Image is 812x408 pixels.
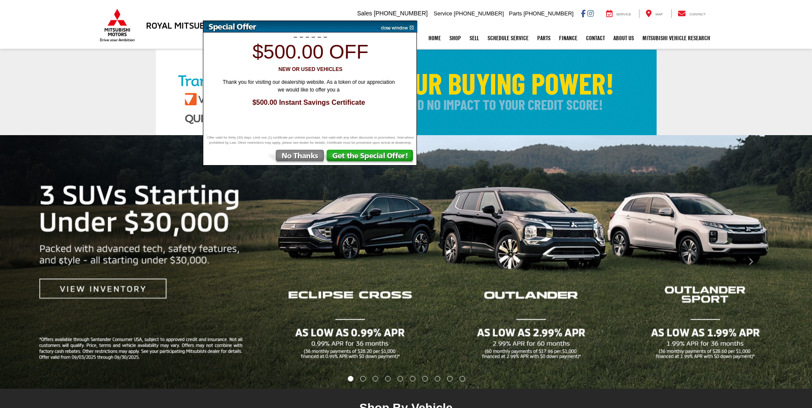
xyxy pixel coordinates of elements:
[410,376,415,381] li: Go to slide number 6.
[422,376,428,381] li: Go to slide number 7.
[203,21,375,33] img: Special Offer
[616,12,631,16] span: Service
[445,27,465,49] a: Shop
[689,12,705,16] span: Contact
[146,21,221,30] h3: Royal Mitsubishi
[483,27,533,49] a: Schedule Service: Opens in a new tab
[156,50,657,135] img: Check Your Buying Power
[533,27,555,49] a: Parts: Opens in a new tab
[447,376,452,381] li: Go to slide number 9.
[373,376,378,381] li: Go to slide number 3.
[374,21,417,33] img: close window
[523,10,574,17] span: [PHONE_NUMBER]
[587,10,594,17] a: Instagram: Click to visit our Instagram page
[434,10,452,17] span: Service
[348,376,353,381] li: Go to slide number 1.
[609,27,638,49] a: About Us
[217,79,401,93] span: Thank you for visiting our dealership website. As a token of our appreciation we would like to of...
[509,10,522,17] span: Parts
[424,27,445,49] a: Home
[266,150,326,165] img: No Thanks, Continue to Website
[360,376,366,381] li: Go to slide number 2.
[465,27,483,49] a: Sell
[374,10,428,17] span: [PHONE_NUMBER]
[205,135,415,145] span: Offer valid for thirty (30) days. Limit one (1) certificate per vehicle purchase. Not valid with ...
[671,9,712,18] a: Contact
[638,27,714,49] a: Mitsubishi Vehicle Research
[208,41,413,63] h1: $500.00 off
[326,150,416,165] img: Get the Special Offer
[434,376,440,381] li: Go to slide number 8.
[98,9,137,42] img: Mitsubishi
[357,10,372,17] span: Sales
[690,152,812,372] button: Click to view next picture.
[208,67,413,72] h3: New or Used Vehicles
[385,376,391,381] li: Go to slide number 4.
[639,9,669,18] a: Map
[555,27,582,49] a: Finance
[655,12,663,16] span: Map
[459,376,465,381] li: Go to slide number 10.
[600,9,638,18] a: Service
[398,376,403,381] li: Go to slide number 5.
[581,10,586,17] a: Facebook: Click to visit our Facebook page
[454,10,504,17] span: [PHONE_NUMBER]
[582,27,609,49] a: Contact
[212,98,405,108] span: $500.00 Instant Savings Certificate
